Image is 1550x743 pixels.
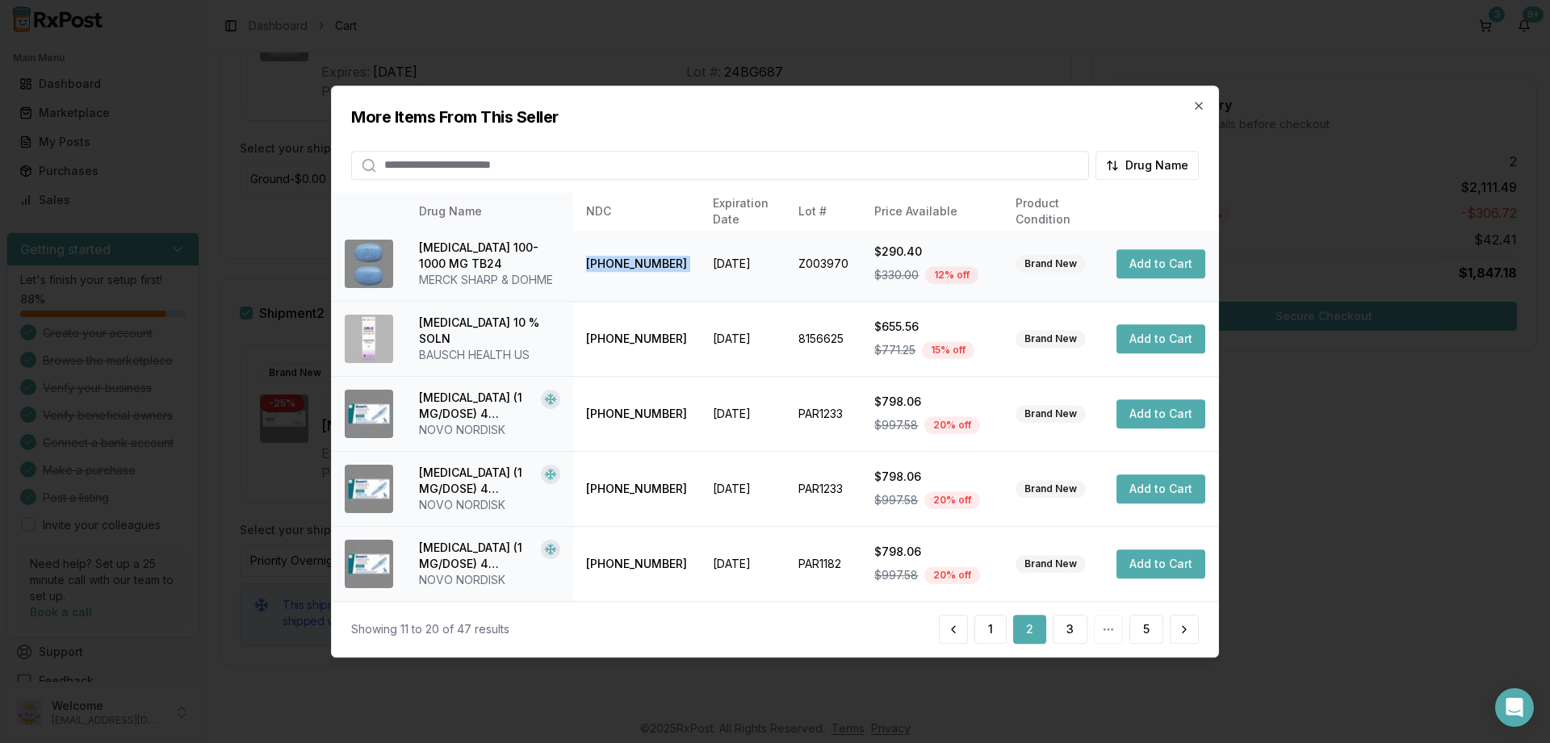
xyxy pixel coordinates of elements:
[345,390,393,438] img: Ozempic (1 MG/DOSE) 4 MG/3ML SOPN
[419,315,560,347] div: [MEDICAL_DATA] 10 % SOLN
[419,422,560,438] div: NOVO NORDISK
[419,572,560,588] div: NOVO NORDISK
[925,266,978,284] div: 12 % off
[1016,480,1086,498] div: Brand New
[924,416,980,434] div: 20 % off
[1116,549,1205,578] button: Add to Cart
[345,240,393,288] img: Janumet XR 100-1000 MG TB24
[419,390,534,422] div: [MEDICAL_DATA] (1 MG/DOSE) 4 MG/3ML SOPN
[785,377,861,452] td: PAR1233
[419,240,560,272] div: [MEDICAL_DATA] 100-1000 MG TB24
[1016,405,1086,423] div: Brand New
[419,465,534,497] div: [MEDICAL_DATA] (1 MG/DOSE) 4 MG/3ML SOPN
[1016,555,1086,573] div: Brand New
[573,302,700,377] td: [PHONE_NUMBER]
[573,227,700,302] td: [PHONE_NUMBER]
[351,106,1199,128] h2: More Items From This Seller
[345,315,393,363] img: Jublia 10 % SOLN
[785,527,861,602] td: PAR1182
[700,452,785,527] td: [DATE]
[861,193,1003,232] th: Price Available
[419,272,560,288] div: MERCK SHARP & DOHME
[1016,330,1086,348] div: Brand New
[700,527,785,602] td: [DATE]
[1125,157,1188,173] span: Drug Name
[419,497,560,513] div: NOVO NORDISK
[1016,255,1086,273] div: Brand New
[924,491,980,509] div: 20 % off
[874,267,919,283] span: $330.00
[573,193,700,232] th: NDC
[874,567,918,583] span: $997.58
[345,540,393,588] img: Ozempic (1 MG/DOSE) 4 MG/3ML SOPN
[573,377,700,452] td: [PHONE_NUMBER]
[1095,151,1199,180] button: Drug Name
[419,540,534,572] div: [MEDICAL_DATA] (1 MG/DOSE) 4 MG/3ML SOPN
[785,452,861,527] td: PAR1233
[874,469,990,485] div: $798.06
[573,527,700,602] td: [PHONE_NUMBER]
[785,193,861,232] th: Lot #
[874,319,990,335] div: $655.56
[345,465,393,513] img: Ozempic (1 MG/DOSE) 4 MG/3ML SOPN
[1129,615,1163,644] button: 5
[874,417,918,433] span: $997.58
[573,452,700,527] td: [PHONE_NUMBER]
[1116,249,1205,278] button: Add to Cart
[1053,615,1087,644] button: 3
[700,302,785,377] td: [DATE]
[874,342,915,358] span: $771.25
[785,302,861,377] td: 8156625
[874,394,990,410] div: $798.06
[874,544,990,560] div: $798.06
[874,492,918,508] span: $997.58
[1013,615,1046,644] button: 2
[351,621,509,637] div: Showing 11 to 20 of 47 results
[700,227,785,302] td: [DATE]
[406,193,573,232] th: Drug Name
[874,244,990,260] div: $290.40
[1116,474,1205,503] button: Add to Cart
[700,193,785,232] th: Expiration Date
[924,566,980,584] div: 20 % off
[700,377,785,452] td: [DATE]
[922,341,974,359] div: 15 % off
[1116,324,1205,353] button: Add to Cart
[1003,193,1104,232] th: Product Condition
[1116,399,1205,428] button: Add to Cart
[785,227,861,302] td: Z003970
[974,615,1007,644] button: 1
[419,347,560,363] div: BAUSCH HEALTH US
